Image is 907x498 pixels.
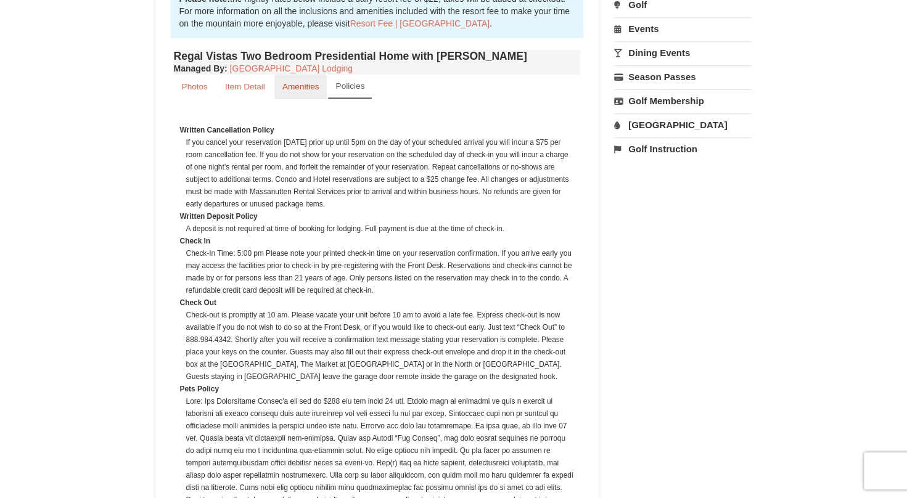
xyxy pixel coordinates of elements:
dt: Check In [180,235,575,247]
a: Photos [174,75,216,99]
dd: Check-out is promptly at 10 am. Please vacate your unit before 10 am to avoid a late fee. Express... [186,309,575,383]
a: Policies [328,75,372,99]
a: Season Passes [614,65,752,88]
small: Item Detail [225,82,265,91]
a: [GEOGRAPHIC_DATA] Lodging [230,63,353,73]
a: Golf Instruction [614,137,752,160]
dt: Written Cancellation Policy [180,124,575,136]
small: Amenities [282,82,319,91]
dd: Check-In Time: 5:00 pm Please note your printed check-in time on your reservation confirmation. I... [186,247,575,296]
dt: Check Out [180,296,575,309]
dt: Written Deposit Policy [180,210,575,222]
span: Managed By [174,63,224,73]
a: Resort Fee | [GEOGRAPHIC_DATA] [350,18,490,28]
a: Dining Events [614,41,752,64]
h4: Regal Vistas Two Bedroom Presidential Home with [PERSON_NAME] [174,50,581,62]
dd: If you cancel your reservation [DATE] prior up until 5pm on the day of your scheduled arrival you... [186,136,575,210]
a: Golf Membership [614,89,752,112]
dt: Pets Policy [180,383,575,395]
small: Policies [335,81,364,91]
dd: A deposit is not required at time of booking for lodging. Full payment is due at the time of chec... [186,222,575,235]
a: Amenities [274,75,327,99]
small: Photos [182,82,208,91]
a: Events [614,17,752,40]
strong: : [174,63,228,73]
a: [GEOGRAPHIC_DATA] [614,113,752,136]
a: Item Detail [217,75,273,99]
